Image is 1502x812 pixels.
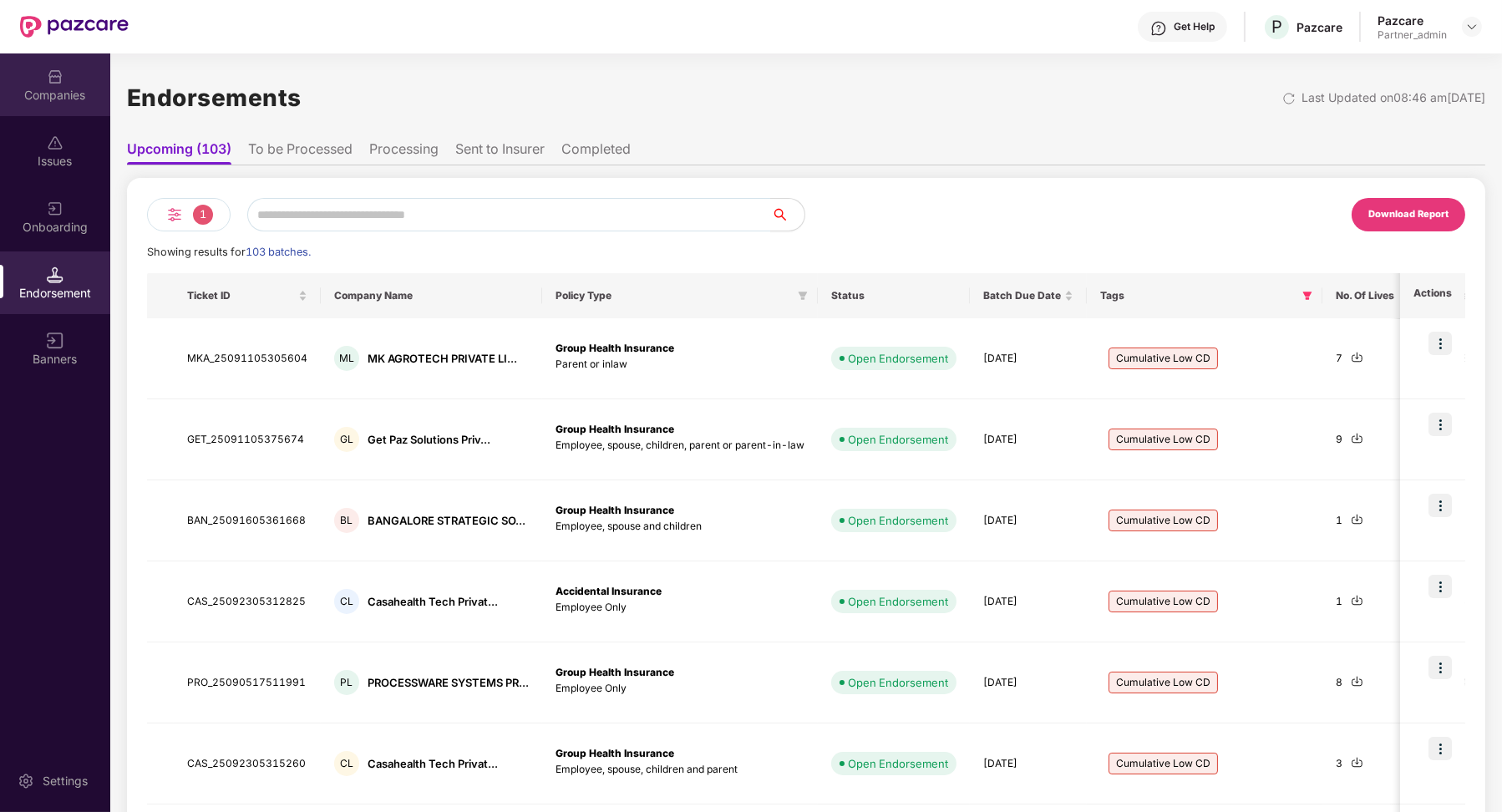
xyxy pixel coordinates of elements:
div: Pazcare [1296,19,1342,35]
img: svg+xml;base64,PHN2ZyBpZD0iRG93bmxvYWQtMjR4MjQiIHhtbG5zPSJodHRwOi8vd3d3LnczLm9yZy8yMDAwL3N2ZyIgd2... [1351,756,1363,769]
b: Group Health Insurance [556,504,674,516]
div: Get Help [1174,20,1215,33]
img: icon [1428,656,1452,679]
img: svg+xml;base64,PHN2ZyBpZD0iSXNzdWVzX2Rpc2FibGVkIiB4bWxucz0iaHR0cDovL3d3dy53My5vcmcvMjAwMC9zdmciIH... [47,134,63,151]
div: Open Endorsement [848,350,948,367]
div: Open Endorsement [848,755,948,772]
div: 9 [1336,432,1394,448]
div: 1 [1336,513,1394,529]
div: 3 [1336,756,1394,772]
span: 1 [193,205,213,225]
li: Sent to Insurer [455,140,545,165]
div: Download Report [1368,207,1449,222]
div: Get Paz Solutions Priv... [368,432,490,448]
img: svg+xml;base64,PHN2ZyB3aWR0aD0iMTQuNSIgaGVpZ2h0PSIxNC41IiB2aWV3Qm94PSIwIDAgMTYgMTYiIGZpbGw9Im5vbm... [47,266,63,283]
b: Group Health Insurance [556,747,674,759]
div: 8 [1336,675,1394,691]
p: Parent or inlaw [556,357,804,373]
span: Batch Due Date [983,289,1061,302]
td: CAS_25092305315260 [174,723,321,804]
span: filter [794,286,811,306]
img: svg+xml;base64,PHN2ZyBpZD0iRG93bmxvYWQtMjR4MjQiIHhtbG5zPSJodHRwOi8vd3d3LnczLm9yZy8yMDAwL3N2ZyIgd2... [1351,351,1363,363]
img: svg+xml;base64,PHN2ZyB3aWR0aD0iMjAiIGhlaWdodD0iMjAiIHZpZXdCb3g9IjAgMCAyMCAyMCIgZmlsbD0ibm9uZSIgeG... [47,200,63,217]
button: search [770,198,805,231]
div: Casahealth Tech Privat... [368,594,498,610]
b: Group Health Insurance [556,666,674,678]
p: Employee, spouse, children, parent or parent-in-law [556,438,804,454]
p: Employee, spouse and children [556,519,804,535]
img: svg+xml;base64,PHN2ZyBpZD0iRG93bmxvYWQtMjR4MjQiIHhtbG5zPSJodHRwOi8vd3d3LnczLm9yZy8yMDAwL3N2ZyIgd2... [1351,675,1363,688]
div: BL [334,508,359,533]
span: Cumulative Low CD [1109,429,1218,450]
span: Cumulative Low CD [1109,672,1218,693]
div: 1 [1336,594,1394,610]
img: svg+xml;base64,PHN2ZyBpZD0iUmVsb2FkLTMyeDMyIiB4bWxucz0iaHR0cDovL3d3dy53My5vcmcvMjAwMC9zdmciIHdpZH... [1282,92,1296,105]
td: [DATE] [970,399,1087,480]
span: Ticket ID [187,289,295,302]
td: BAN_25091605361668 [174,480,321,561]
img: icon [1428,575,1452,598]
div: Casahealth Tech Privat... [368,756,498,772]
span: Cumulative Low CD [1109,591,1218,612]
li: Processing [369,140,439,165]
td: [DATE] [970,723,1087,804]
img: icon [1428,413,1452,436]
div: 7 [1336,351,1394,367]
img: svg+xml;base64,PHN2ZyBpZD0iRG93bmxvYWQtMjR4MjQiIHhtbG5zPSJodHRwOi8vd3d3LnczLm9yZy8yMDAwL3N2ZyIgd2... [1351,432,1363,444]
div: CL [334,589,359,614]
td: GET_25091105375674 [174,399,321,480]
img: icon [1428,332,1452,355]
img: svg+xml;base64,PHN2ZyBpZD0iRG93bmxvYWQtMjR4MjQiIHhtbG5zPSJodHRwOi8vd3d3LnczLm9yZy8yMDAwL3N2ZyIgd2... [1351,594,1363,606]
div: ML [334,346,359,371]
div: Settings [38,773,93,789]
th: Actions [1400,273,1465,318]
span: filter [1302,291,1312,301]
div: GL [334,427,359,452]
span: Cumulative Low CD [1109,510,1218,531]
b: Accidental Insurance [556,585,662,597]
img: svg+xml;base64,PHN2ZyBpZD0iRG93bmxvYWQtMjR4MjQiIHhtbG5zPSJodHRwOi8vd3d3LnczLm9yZy8yMDAwL3N2ZyIgd2... [1351,513,1363,525]
span: Cumulative Low CD [1109,348,1218,369]
img: svg+xml;base64,PHN2ZyBpZD0iU2V0dGluZy0yMHgyMCIgeG1sbnM9Imh0dHA6Ly93d3cudzMub3JnLzIwMDAvc3ZnIiB3aW... [18,773,34,789]
b: Group Health Insurance [556,342,674,354]
span: filter [1299,286,1316,306]
li: Upcoming (103) [127,140,231,165]
th: Status [818,273,970,318]
td: [DATE] [970,642,1087,723]
div: Open Endorsement [848,593,948,610]
span: Policy Type [556,289,791,302]
p: Employee, spouse, children and parent [556,762,804,778]
td: CAS_25092305312825 [174,561,321,642]
div: CL [334,751,359,776]
img: icon [1428,494,1452,517]
td: [DATE] [970,318,1087,399]
p: Employee Only [556,681,804,697]
img: svg+xml;base64,PHN2ZyBpZD0iSGVscC0zMngzMiIgeG1sbnM9Imh0dHA6Ly93d3cudzMub3JnLzIwMDAvc3ZnIiB3aWR0aD... [1150,20,1167,37]
div: Pazcare [1378,13,1447,28]
img: New Pazcare Logo [20,16,129,38]
td: MKA_25091105305604 [174,318,321,399]
img: svg+xml;base64,PHN2ZyB3aWR0aD0iMTYiIGhlaWdodD0iMTYiIHZpZXdCb3g9IjAgMCAxNiAxNiIgZmlsbD0ibm9uZSIgeG... [47,332,63,349]
div: Open Endorsement [848,512,948,529]
div: Last Updated on 08:46 am[DATE] [1302,89,1485,107]
b: Group Health Insurance [556,423,674,435]
div: BANGALORE STRATEGIC SO... [368,513,525,529]
li: To be Processed [248,140,353,165]
th: Company Name [321,273,542,318]
th: Batch Due Date [970,273,1087,318]
div: Open Endorsement [848,431,948,448]
th: No. Of Lives [1322,273,1408,318]
th: Ticket ID [174,273,321,318]
img: svg+xml;base64,PHN2ZyBpZD0iQ29tcGFuaWVzIiB4bWxucz0iaHR0cDovL3d3dy53My5vcmcvMjAwMC9zdmciIHdpZHRoPS... [47,69,63,85]
span: 103 batches. [246,246,311,258]
span: Cumulative Low CD [1109,753,1218,774]
div: Open Endorsement [848,674,948,691]
td: [DATE] [970,561,1087,642]
div: Partner_admin [1378,28,1447,42]
td: PRO_25090517511991 [174,642,321,723]
p: Employee Only [556,600,804,616]
span: search [770,208,804,221]
span: filter [798,291,808,301]
div: PROCESSWARE SYSTEMS PR... [368,675,529,691]
li: Completed [561,140,631,165]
